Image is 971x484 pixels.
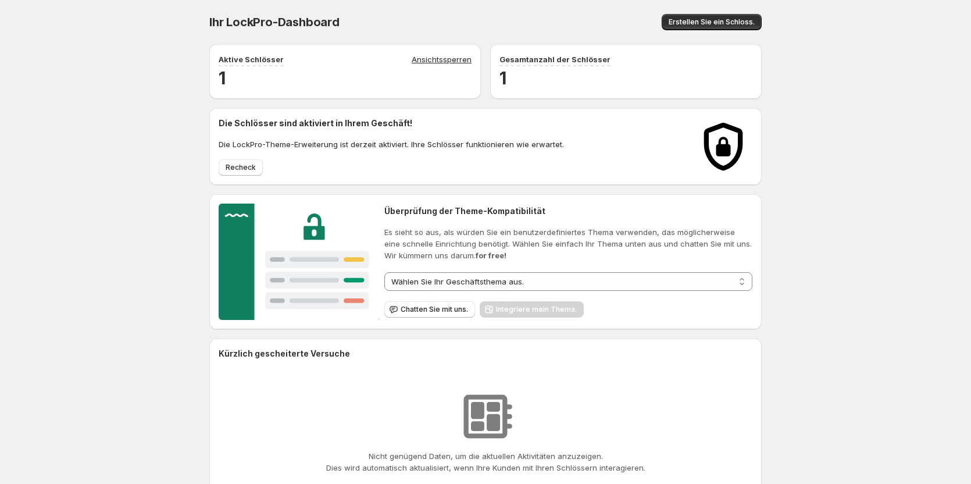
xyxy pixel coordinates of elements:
span: Ihr LockPro-Dashboard [209,15,340,29]
h2: 1 [219,66,472,90]
h2: Die Schlösser sind aktiviert in Ihrem Geschäft! [219,118,564,129]
img: No resources found [456,387,515,446]
p: Aktive Schlösser [219,54,284,65]
h2: Überprüfung der Theme-Kompatibilität [384,205,752,217]
strong: for free! [476,251,506,260]
button: Recheck [219,159,263,176]
h2: Kürzlich gescheiterte Versuche [219,348,350,360]
h2: 1 [499,66,752,90]
a: Ansichtssperren [412,54,472,66]
span: Erstellen Sie ein Schloss. [669,17,755,27]
span: Chatten Sie mit uns. [401,305,468,314]
p: Nicht genügend Daten, um die aktuellen Aktivitäten anzuzeigen. Dies wird automatisch aktualisiert... [326,450,645,474]
p: Gesamtanzahl der Schlösser [499,54,611,65]
button: Erstellen Sie ein Schloss. [662,14,762,30]
button: Chatten Sie mit uns. [384,301,475,318]
img: Locks activated [694,118,752,176]
p: Die LockPro-Theme-Erweiterung ist derzeit aktiviert. Ihre Schlösser funktionieren wie erwartet. [219,138,564,150]
span: Recheck [226,163,256,172]
p: Es sieht so aus, als würden Sie ein benutzerdefiniertes Thema verwenden, das möglicherweise eine ... [384,226,752,261]
img: Customer support [219,204,380,320]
